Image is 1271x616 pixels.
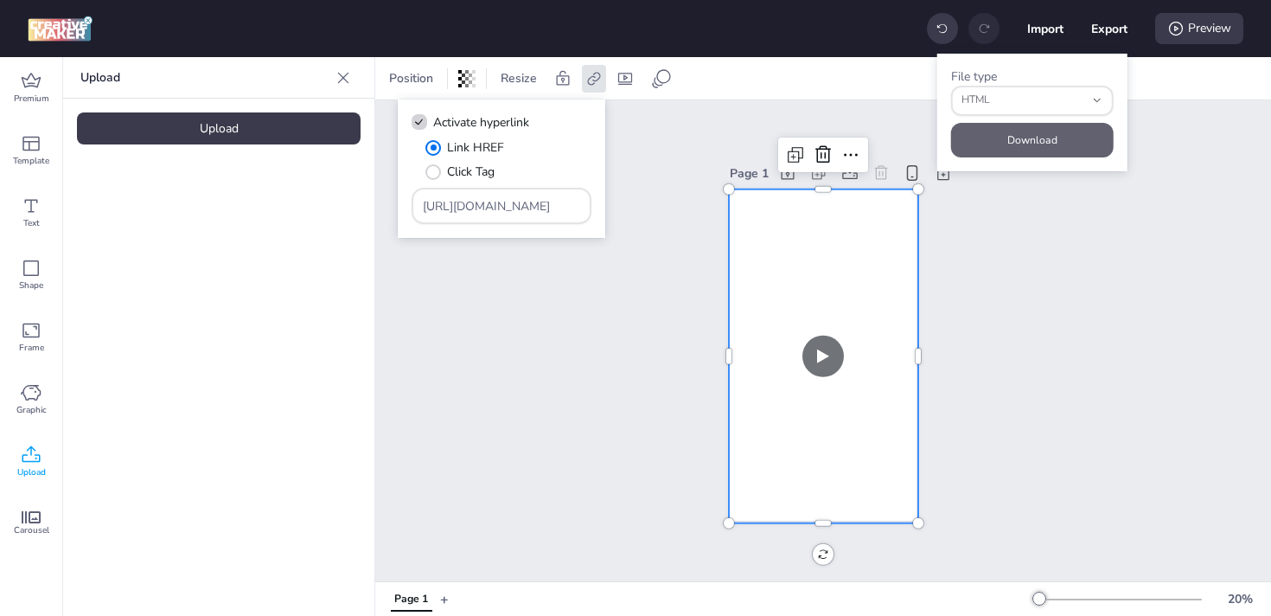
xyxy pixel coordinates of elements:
[382,584,440,614] div: Tabs
[951,123,1114,157] button: Download
[386,69,437,87] span: Position
[23,216,40,230] span: Text
[730,164,769,183] div: Page 1
[16,403,47,417] span: Graphic
[433,113,529,132] span: Activate hyperlink
[394,592,428,607] div: Page 1
[447,163,495,181] span: Click Tag
[19,279,43,292] span: Shape
[14,523,49,537] span: Carousel
[19,341,44,355] span: Frame
[951,86,1114,116] button: fileType
[1219,590,1261,608] div: 20 %
[1027,10,1063,47] button: Import
[440,584,449,614] button: +
[28,16,93,42] img: logo Creative Maker
[423,197,581,215] input: Type URL
[961,93,1084,108] span: HTML
[80,57,329,99] p: Upload
[951,68,997,85] label: File type
[447,138,504,157] span: Link HREF
[14,92,49,106] span: Premium
[13,154,49,168] span: Template
[1091,10,1127,47] button: Export
[17,465,46,479] span: Upload
[497,69,540,87] span: Resize
[1155,13,1243,44] div: Preview
[77,112,361,144] div: Upload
